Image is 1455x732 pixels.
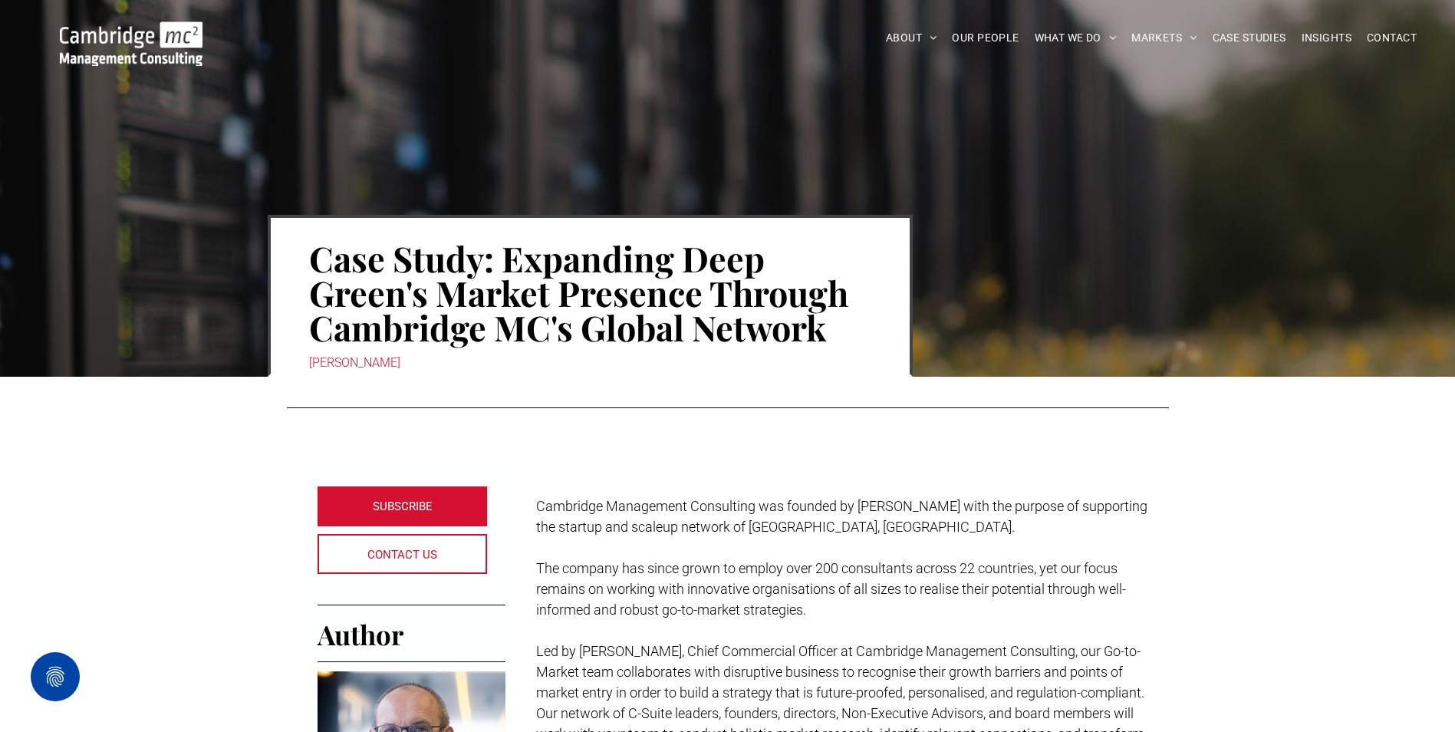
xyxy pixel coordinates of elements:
[60,21,202,66] img: Go to Homepage
[536,560,1126,618] span: The company has since grown to employ over 200 consultants across 22 countries, yet our focus rem...
[373,487,433,526] span: SUBSCRIBE
[1359,26,1424,50] a: CONTACT
[536,498,1147,535] span: Cambridge Management Consulting was founded by [PERSON_NAME] with the purpose of supporting the s...
[1294,26,1359,50] a: INSIGHTS
[309,352,871,374] div: [PERSON_NAME]
[309,239,871,346] h1: Case Study: Expanding Deep Green's Market Presence Through Cambridge MC's Global Network
[318,486,488,526] a: SUBSCRIBE
[318,534,488,574] a: CONTACT US
[318,616,403,652] span: Author
[1124,26,1204,50] a: MARKETS
[944,26,1026,50] a: OUR PEOPLE
[878,26,945,50] a: ABOUT
[367,536,437,574] span: CONTACT US
[1027,26,1124,50] a: WHAT WE DO
[1205,26,1294,50] a: CASE STUDIES
[60,24,202,40] a: Your Business Transformed | Cambridge Management Consulting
